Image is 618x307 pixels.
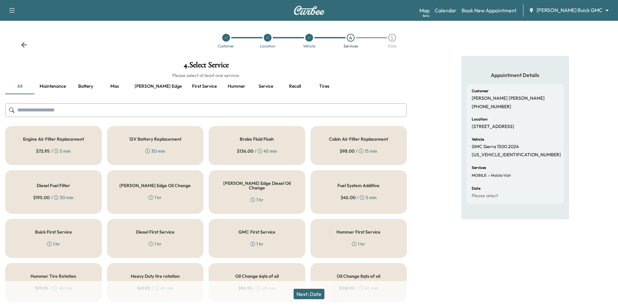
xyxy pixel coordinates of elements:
[30,274,76,278] h5: Hummer Tire Rotation
[5,72,407,79] h6: Please select at least one service.
[34,79,71,94] button: Maintenance
[219,181,295,190] h5: [PERSON_NAME] Edge Diesel Oil Change
[472,193,498,199] p: Please select
[218,44,234,48] div: Customer
[341,194,377,201] div: / 5 min
[37,183,70,188] h5: Diesel Fuel Filter
[472,173,486,178] span: MOBILE
[472,104,511,110] p: [PHONE_NUMBER]
[472,124,514,130] p: [STREET_ADDRESS]
[129,79,187,94] button: [PERSON_NAME] edge
[47,241,60,247] div: 1 hr
[71,79,100,94] button: Battery
[340,148,355,154] span: $ 98.00
[472,144,519,150] p: GMC Sierra 1500 2024
[472,96,545,101] p: [PERSON_NAME] [PERSON_NAME]
[187,79,222,94] button: First service
[119,183,191,188] h5: [PERSON_NAME] Edge Oil Change
[336,230,381,234] h5: Hummer First Service
[222,79,251,94] button: Hummer
[341,194,356,201] span: $ 45.00
[5,79,34,94] button: all
[303,44,315,48] div: Vehicle
[423,13,430,18] div: Beta
[472,137,484,141] h6: Vehicle
[337,274,380,278] h5: Oil Change 8qts of oil
[129,137,181,141] h5: 12V Battery Replacement
[237,148,253,154] span: $ 136.00
[294,6,325,15] img: Curbee Logo
[388,34,396,42] div: 5
[294,289,324,299] button: Next: Date
[131,274,180,278] h5: Heavy Duty tire rotation
[337,183,380,188] h5: Fuel System Additive
[472,186,480,190] h6: Date
[486,172,490,179] span: -
[435,6,456,14] a: Calendar
[340,148,377,154] div: / 15 min
[260,44,275,48] div: Location
[472,166,486,170] h6: Services
[347,34,355,42] div: 4
[33,194,50,201] span: $ 195.00
[36,148,71,154] div: / 5 min
[100,79,129,94] button: Misc
[467,71,564,79] h5: Appointment Details
[537,6,602,14] span: [PERSON_NAME] Buick GMC
[352,241,365,247] div: 1 hr
[35,230,72,234] h5: Buick First Service
[33,194,74,201] div: / 30 min
[149,241,162,247] div: 1 hr
[238,230,275,234] h5: GMC First Service
[250,241,263,247] div: 1 hr
[490,173,511,178] span: Mobile Visit
[136,230,175,234] h5: Diesel First Service
[250,197,263,203] div: 1 hr
[462,6,516,14] a: Book New Appointment
[235,274,279,278] h5: Oil Change 6qts of oil
[388,44,396,48] div: Date
[472,89,489,93] h6: Customer
[36,148,50,154] span: $ 72.95
[240,137,274,141] h5: Brake Fluid Flush
[472,117,488,121] h6: Location
[145,148,165,154] div: 30 min
[5,79,407,94] div: basic tabs example
[21,42,27,48] div: Back
[419,6,430,14] a: MapBeta
[472,152,561,158] p: [US_VEHICLE_IDENTIFICATION_NUMBER]
[280,79,309,94] button: Recall
[329,137,388,141] h5: Cabin Air Filter Replacement
[23,137,84,141] h5: Engine Air Filter Replacement
[251,79,280,94] button: Service
[237,148,277,154] div: / 45 min
[5,61,407,72] h1: 4 . Select Service
[149,194,162,201] div: 1 hr
[344,44,358,48] div: Services
[309,79,339,94] button: Tires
